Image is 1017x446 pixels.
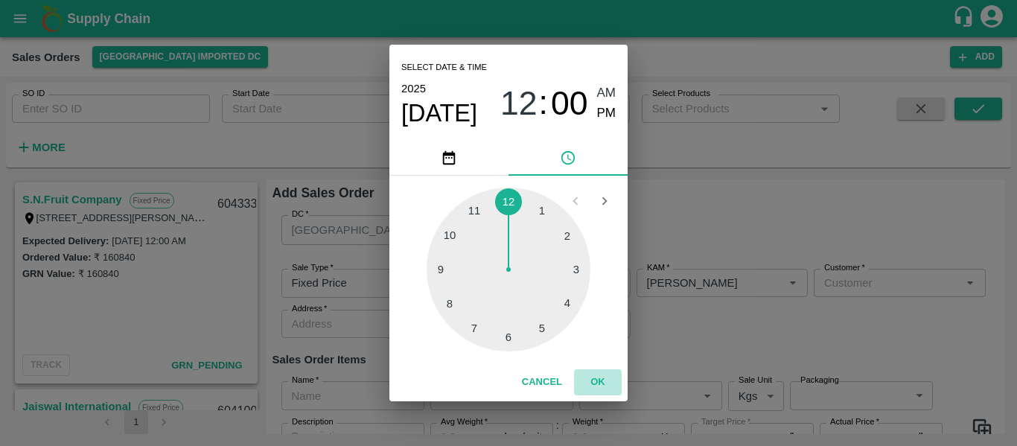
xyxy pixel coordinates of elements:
[401,57,487,79] span: Select date & time
[597,103,616,124] button: PM
[389,140,508,176] button: pick date
[597,83,616,103] button: AM
[516,369,568,395] button: Cancel
[539,83,548,123] span: :
[574,369,622,395] button: OK
[590,187,619,215] button: Open next view
[500,84,538,123] span: 12
[551,83,588,123] button: 00
[551,84,588,123] span: 00
[401,79,426,98] button: 2025
[401,98,477,128] button: [DATE]
[508,140,628,176] button: pick time
[500,83,538,123] button: 12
